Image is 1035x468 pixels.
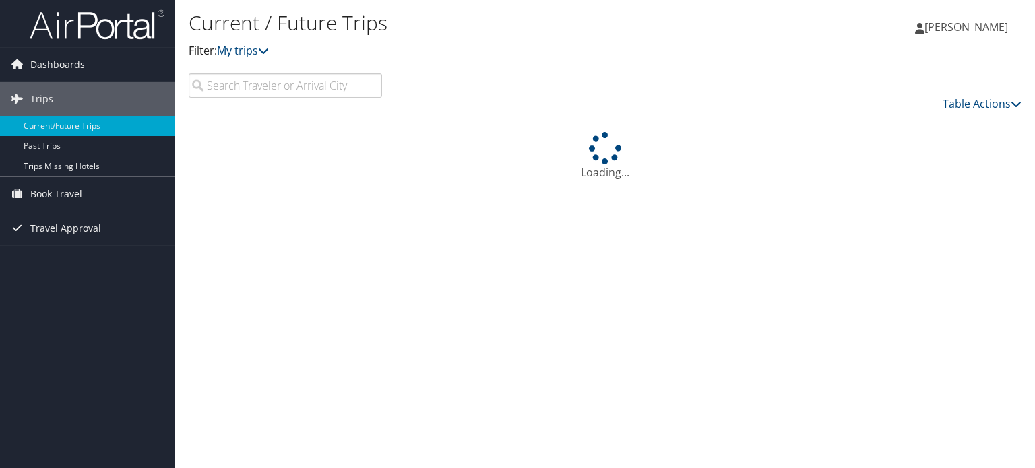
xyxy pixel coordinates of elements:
span: Trips [30,82,53,116]
span: Travel Approval [30,211,101,245]
span: Dashboards [30,48,85,81]
h1: Current / Future Trips [189,9,744,37]
p: Filter: [189,42,744,60]
a: [PERSON_NAME] [915,7,1022,47]
a: My trips [217,43,269,58]
img: airportal-logo.png [30,9,164,40]
input: Search Traveler or Arrival City [189,73,382,98]
div: Loading... [189,132,1022,180]
span: [PERSON_NAME] [924,20,1008,34]
span: Book Travel [30,177,82,211]
a: Table Actions [943,96,1022,111]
